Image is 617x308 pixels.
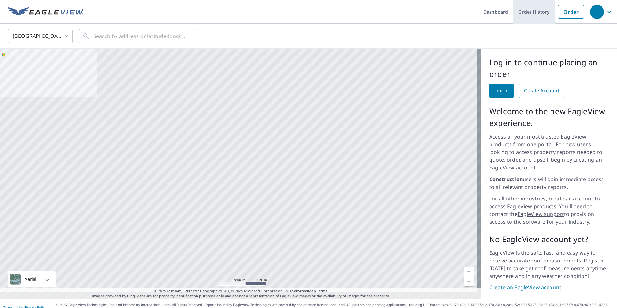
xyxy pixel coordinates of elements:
[8,27,73,45] div: [GEOGRAPHIC_DATA]
[464,276,474,286] a: Current Level 5, Zoom Out
[489,195,609,226] p: For all other industries, create an account to access EagleView products. You'll need to contact ...
[489,133,609,171] p: Access all your most trusted EagleView products from one portal. For new users looking to access ...
[8,7,84,17] img: EV Logo
[519,84,564,98] a: Create Account
[317,288,328,293] a: Terms
[489,175,609,191] p: users will gain immediate access to all relevant property reports.
[489,56,609,80] p: Log in to continue placing an order
[8,271,56,287] div: Aerial
[489,84,514,98] a: Log in
[524,87,559,95] span: Create Account
[494,87,509,95] span: Log in
[489,233,609,245] p: No EagleView account yet?
[288,288,316,293] a: OpenStreetMap
[154,288,328,294] span: © 2025 TomTom, Earthstar Geographics SIO, © 2025 Microsoft Corporation, ©
[489,106,609,129] p: Welcome to the new EagleView experience.
[464,267,474,276] a: Current Level 5, Zoom In
[489,284,609,291] a: Create an EagleView account
[93,27,185,45] input: Search by address or latitude-longitude
[558,5,584,19] a: Order
[518,210,564,218] a: EagleView support
[489,176,523,183] strong: Construction
[489,249,609,280] p: EagleView is the safe, fast, and easy way to receive accurate roof measurements. Register [DATE] ...
[23,271,38,287] div: Aerial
